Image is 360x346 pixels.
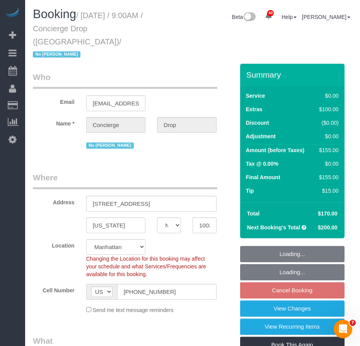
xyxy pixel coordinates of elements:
h3: Summary [246,70,341,79]
label: Address [27,196,80,206]
span: $200.00 [318,224,338,231]
label: Tax @ 0.00% [246,160,278,168]
span: No [PERSON_NAME] [33,51,80,58]
span: Booking [33,7,76,21]
input: Cell Number [117,284,217,300]
span: 40 [267,10,274,16]
strong: Total [247,210,259,217]
span: Changing the Location for this booking may affect your schedule and what Services/Frequencies are... [86,256,206,277]
label: Extras [246,105,263,113]
label: Location [27,239,80,249]
label: Name * [27,117,80,127]
div: $0.00 [316,160,338,168]
a: View Recurring Items [240,319,345,335]
label: Discount [246,119,269,127]
div: $100.00 [316,105,338,113]
a: Beta [232,14,256,20]
iframe: Intercom live chat [334,320,352,338]
img: Automaid Logo [5,8,20,19]
input: City [86,217,146,233]
label: Amount (before Taxes) [246,146,304,154]
legend: Who [33,71,217,89]
span: No [PERSON_NAME] [86,142,134,149]
input: Zip Code [193,217,217,233]
div: $15.00 [316,187,338,195]
div: $155.00 [316,173,338,181]
span: 7 [350,320,356,326]
span: Send me text message reminders [93,307,174,313]
div: $0.00 [316,132,338,140]
img: New interface [243,12,256,22]
input: First Name [86,117,146,133]
span: $170.00 [318,210,338,217]
a: View Changes [240,300,345,317]
label: Email [27,95,80,106]
label: Tip [246,187,254,195]
div: $0.00 [316,92,338,100]
legend: Where [33,172,217,189]
label: Service [246,92,265,100]
label: Cell Number [27,284,80,294]
strong: Next Booking's Total [247,224,300,231]
input: Email [86,95,146,111]
a: [PERSON_NAME] [302,14,350,20]
a: Help [282,14,297,20]
label: Adjustment [246,132,276,140]
label: Final Amount [246,173,280,181]
a: 40 [261,8,276,25]
span: / [33,37,121,59]
div: $155.00 [316,146,338,154]
small: / [DATE] / 9:00AM / Concierge Drop ([GEOGRAPHIC_DATA]) [33,11,143,59]
div: ($0.00) [316,119,338,127]
input: Last Name [157,117,217,133]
